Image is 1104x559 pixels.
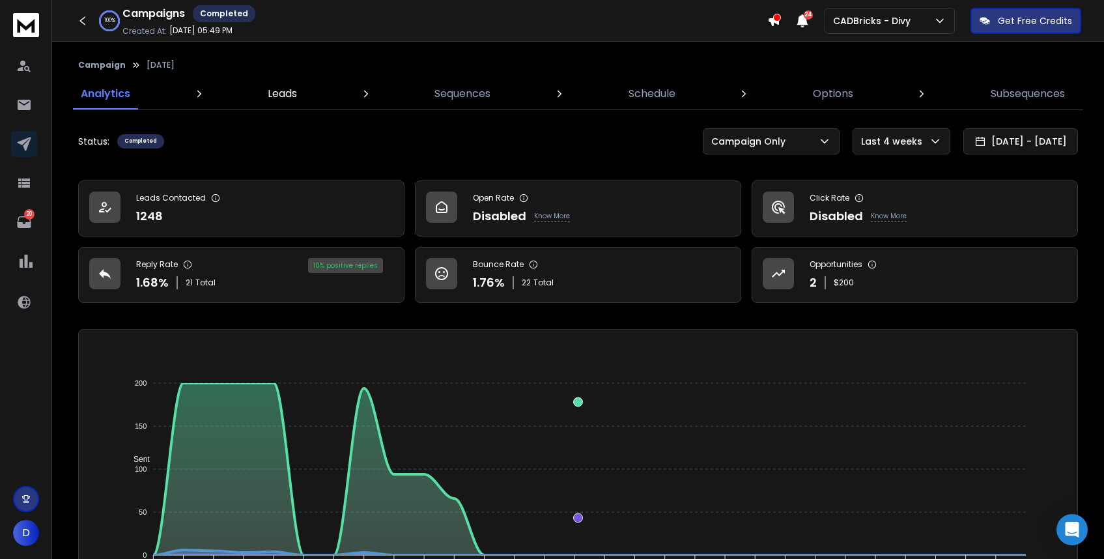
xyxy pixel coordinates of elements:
[104,17,115,25] p: 100 %
[78,60,126,70] button: Campaign
[522,278,531,288] span: 22
[139,508,147,516] tspan: 50
[1056,514,1088,545] div: Open Intercom Messenger
[186,278,193,288] span: 21
[73,78,138,109] a: Analytics
[147,60,175,70] p: [DATE]
[143,551,147,559] tspan: 0
[991,86,1065,102] p: Subsequences
[135,422,147,430] tspan: 150
[195,278,216,288] span: Total
[11,209,37,235] a: 20
[136,259,178,270] p: Reply Rate
[805,78,861,109] a: Options
[434,86,490,102] p: Sequences
[135,379,147,387] tspan: 200
[871,211,907,222] p: Know More
[983,78,1073,109] a: Subsequences
[136,274,169,292] p: 1.68 %
[13,520,39,546] button: D
[78,135,109,148] p: Status:
[308,258,383,273] div: 10 % positive replies
[193,5,255,22] div: Completed
[963,128,1078,154] button: [DATE] - [DATE]
[13,13,39,37] img: logo
[533,278,554,288] span: Total
[81,86,130,102] p: Analytics
[813,86,853,102] p: Options
[124,455,150,464] span: Sent
[810,207,863,225] p: Disabled
[534,211,570,222] p: Know More
[833,14,916,27] p: CADBricks - Divy
[415,180,741,236] a: Open RateDisabledKnow More
[752,180,1078,236] a: Click RateDisabledKnow More
[473,274,505,292] p: 1.76 %
[629,86,675,102] p: Schedule
[117,134,164,149] div: Completed
[861,135,927,148] p: Last 4 weeks
[78,180,404,236] a: Leads Contacted1248
[810,274,817,292] p: 2
[711,135,791,148] p: Campaign Only
[621,78,683,109] a: Schedule
[752,247,1078,303] a: Opportunities2$200
[260,78,305,109] a: Leads
[122,26,167,36] p: Created At:
[268,86,297,102] p: Leads
[473,193,514,203] p: Open Rate
[473,207,526,225] p: Disabled
[122,6,185,21] h1: Campaigns
[970,8,1081,34] button: Get Free Credits
[473,259,524,270] p: Bounce Rate
[136,207,163,225] p: 1248
[169,25,233,36] p: [DATE] 05:49 PM
[998,14,1072,27] p: Get Free Credits
[427,78,498,109] a: Sequences
[135,465,147,473] tspan: 100
[136,193,206,203] p: Leads Contacted
[810,259,862,270] p: Opportunities
[415,247,741,303] a: Bounce Rate1.76%22Total
[804,10,813,20] span: 24
[24,209,35,220] p: 20
[810,193,849,203] p: Click Rate
[834,278,854,288] p: $ 200
[78,247,404,303] a: Reply Rate1.68%21Total10% positive replies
